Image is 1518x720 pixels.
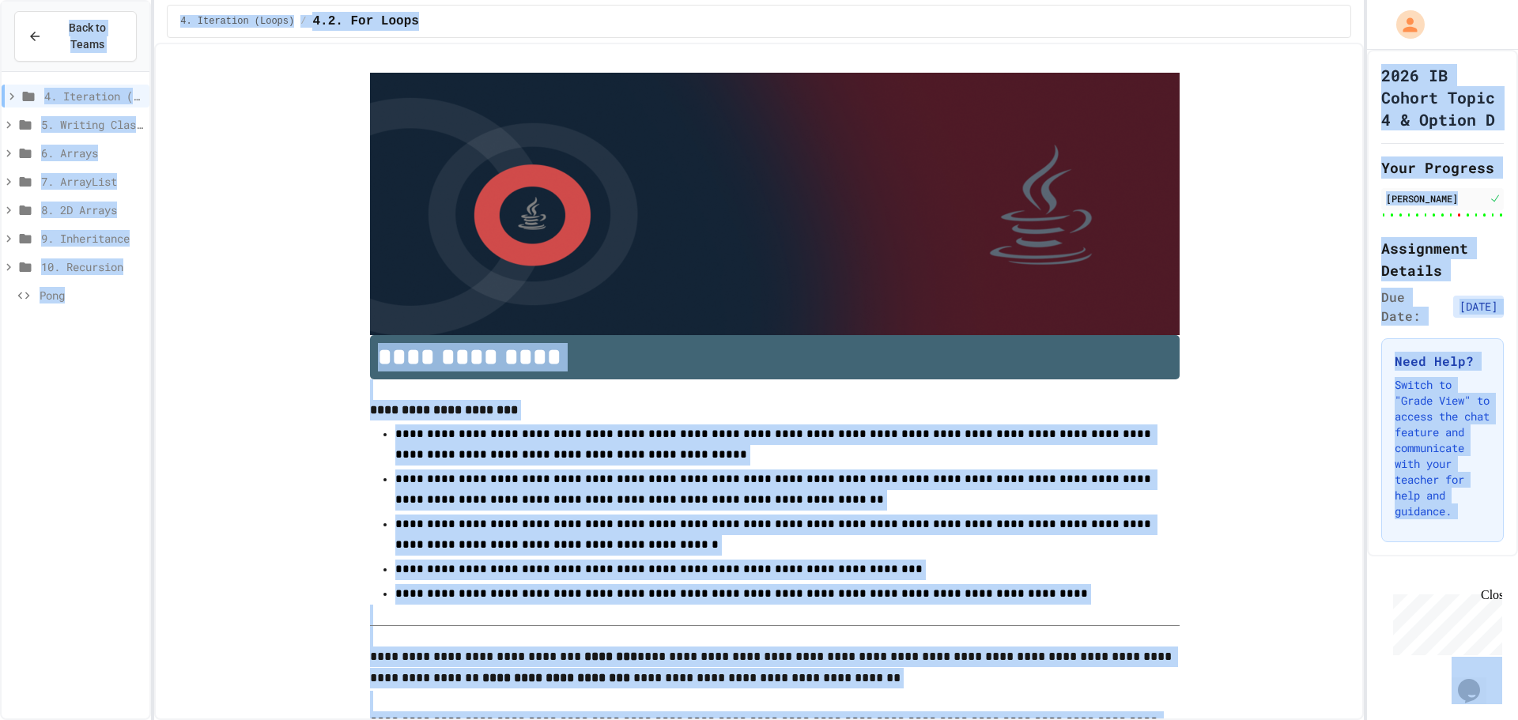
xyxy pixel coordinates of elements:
[1381,156,1504,179] h2: Your Progress
[1386,191,1486,205] div: [PERSON_NAME]
[41,145,143,161] span: 6. Arrays
[312,12,418,31] span: 4.2. For Loops
[1381,288,1447,326] span: Due Date:
[1387,588,1502,655] iframe: chat widget
[41,258,143,275] span: 10. Recursion
[1395,352,1490,371] h3: Need Help?
[1453,296,1504,318] span: [DATE]
[40,287,143,303] span: Pong
[1452,657,1502,704] iframe: chat widget
[180,15,294,28] span: 4. Iteration (Loops)
[41,230,143,247] span: 9. Inheritance
[6,6,109,100] div: Chat with us now!Close
[300,15,306,28] span: /
[44,88,143,104] span: 4. Iteration (Loops)
[41,116,143,133] span: 5. Writing Classes
[1381,64,1504,130] h1: 2026 IB Cohort Topic 4 & Option D
[14,11,137,62] button: Back to Teams
[1381,237,1504,281] h2: Assignment Details
[1395,377,1490,519] p: Switch to "Grade View" to access the chat feature and communicate with your teacher for help and ...
[41,173,143,190] span: 7. ArrayList
[51,20,123,53] span: Back to Teams
[1380,6,1429,43] div: My Account
[41,202,143,218] span: 8. 2D Arrays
